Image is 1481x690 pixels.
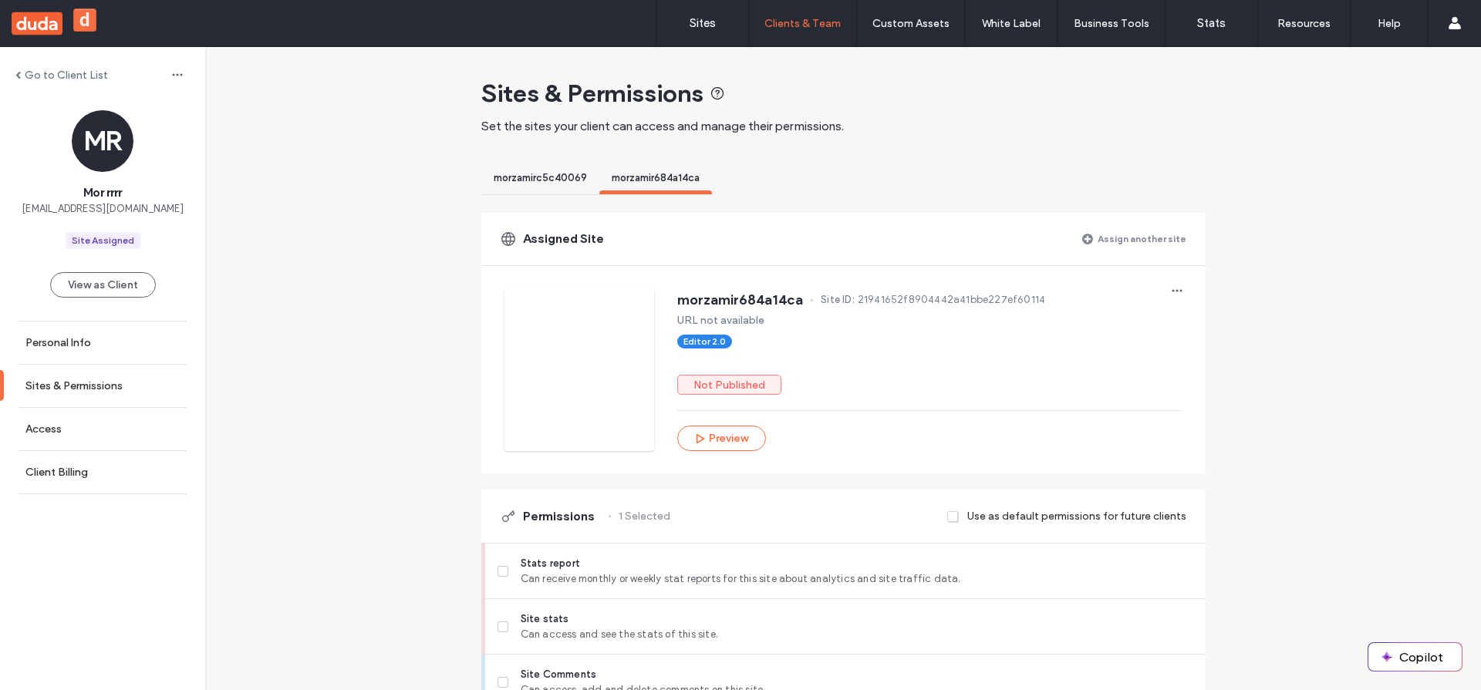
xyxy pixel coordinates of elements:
label: Resources [1277,17,1331,30]
label: White Label [982,17,1041,30]
div: Site Assigned [72,234,134,247]
button: Preview [677,426,766,451]
label: Stats [1197,16,1226,30]
label: Go to Client List [25,69,108,82]
button: d [73,8,96,32]
span: Permissions [523,508,595,525]
label: Custom Assets [872,17,950,30]
span: 21941652f8904442a41bbe227ef60114 [858,292,1045,308]
span: [EMAIL_ADDRESS][DOMAIN_NAME] [22,201,184,217]
label: Sites [690,16,716,30]
label: Personal Info [25,336,91,349]
label: Assign another site [1098,225,1186,252]
label: Access [25,422,62,436]
button: Copilot [1368,643,1462,671]
div: MR [72,110,133,172]
label: Use as default permissions for future clients [967,502,1186,530]
span: Site stats [521,611,1193,627]
span: Mor rrrr [83,184,122,201]
span: Set the sites your client can access and manage their permissions. [481,119,844,133]
span: morzamir684a14ca [677,292,803,308]
span: Stats report [521,556,1193,571]
label: Sites & Permissions [25,379,123,392]
span: Can access and see the stats of this site. [521,627,1193,642]
label: URL not available [677,314,764,327]
span: Sites & Permissions [481,78,703,109]
span: morzamir684a14ca [612,172,700,183]
label: 1 Selected [619,502,670,530]
span: Can receive monthly or weekly stat reports for this site about analytics and site traffic data. [521,571,1193,587]
span: Site Comments [521,667,1193,682]
span: Site ID: [821,292,855,308]
label: Not Published [677,375,781,395]
span: Editor 2.0 [683,335,726,348]
span: morzamirc5c40069 [494,172,587,183]
label: Client Billing [25,466,88,479]
label: Help [1378,17,1401,30]
span: Assigned Site [523,231,604,247]
button: View as Client [50,272,156,298]
label: Clients & Team [764,17,841,30]
label: Business Tools [1074,17,1149,30]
